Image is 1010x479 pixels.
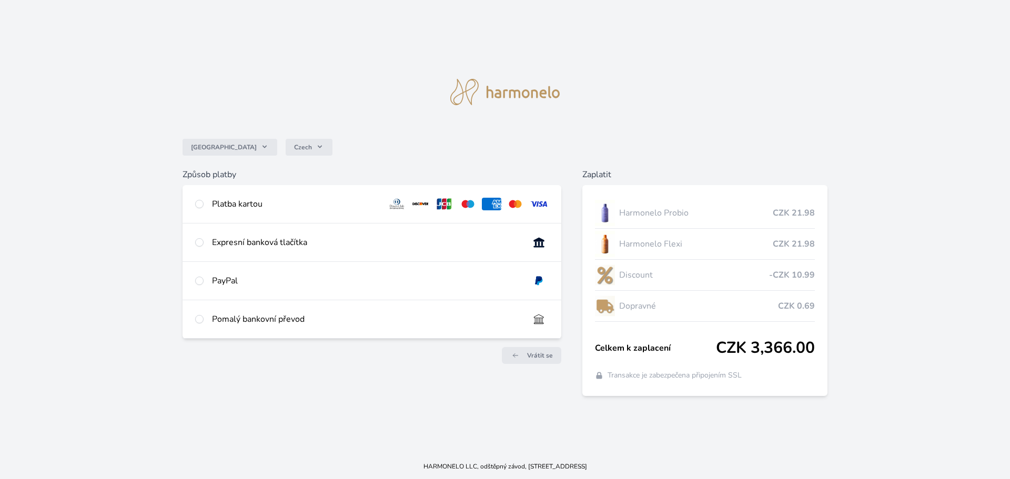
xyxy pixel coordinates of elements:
[529,198,549,210] img: visa.svg
[773,207,815,219] span: CZK 21.98
[619,269,770,281] span: Discount
[595,200,615,226] img: CLEAN_PROBIO_se_stinem_x-lo.jpg
[294,143,312,151] span: Czech
[411,198,430,210] img: discover.svg
[212,274,521,287] div: PayPal
[619,238,773,250] span: Harmonelo Flexi
[286,139,332,156] button: Czech
[595,342,716,354] span: Celkem k zaplacení
[183,168,561,181] h6: Způsob platby
[773,238,815,250] span: CZK 21.98
[619,207,773,219] span: Harmonelo Probio
[458,198,478,210] img: maestro.svg
[450,79,560,105] img: logo.svg
[529,236,549,249] img: onlineBanking_CZ.svg
[527,351,553,360] span: Vrátit se
[529,313,549,325] img: bankTransfer_IBAN.svg
[387,198,407,210] img: diners.svg
[769,269,815,281] span: -CZK 10.99
[183,139,277,156] button: [GEOGRAPHIC_DATA]
[595,231,615,257] img: CLEAN_FLEXI_se_stinem_x-hi_(1)-lo.jpg
[619,300,779,312] span: Dopravné
[595,262,615,288] img: discount-lo.png
[529,274,549,287] img: paypal.svg
[502,347,561,364] a: Vrátit se
[506,198,525,210] img: mc.svg
[582,168,828,181] h6: Zaplatit
[595,293,615,319] img: delivery-lo.png
[435,198,454,210] img: jcb.svg
[716,339,815,358] span: CZK 3,366.00
[778,300,815,312] span: CZK 0.69
[212,236,521,249] div: Expresní banková tlačítka
[212,198,379,210] div: Platba kartou
[191,143,257,151] span: [GEOGRAPHIC_DATA]
[212,313,521,325] div: Pomalý bankovní převod
[482,198,501,210] img: amex.svg
[608,370,742,381] span: Transakce je zabezpečena připojením SSL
